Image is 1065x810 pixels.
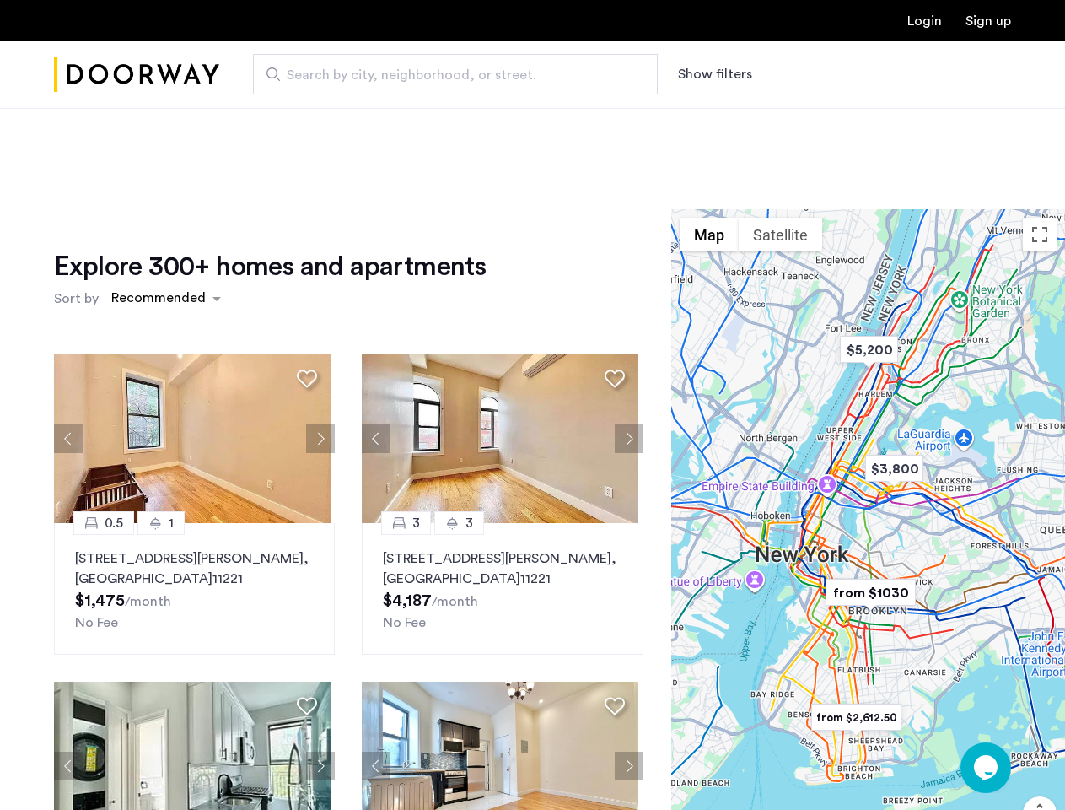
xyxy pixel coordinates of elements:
[75,548,314,589] p: [STREET_ADDRESS][PERSON_NAME] 11221
[819,574,922,612] div: from $1030
[383,548,621,589] p: [STREET_ADDRESS][PERSON_NAME] 11221
[804,699,908,737] div: from $2,612.50
[362,523,643,655] a: 33[STREET_ADDRESS][PERSON_NAME], [GEOGRAPHIC_DATA]11221No Fee
[615,424,643,453] button: Next apartment
[169,513,174,533] span: 1
[54,250,486,283] h1: Explore 300+ homes and apartments
[287,65,610,85] span: Search by city, neighborhood, or street.
[54,43,219,106] a: Cazamio Logo
[54,752,83,780] button: Previous apartment
[306,752,335,780] button: Next apartment
[960,742,1014,793] iframe: chat widget
[54,354,331,523] img: 2016_638508057422366955.jpeg
[858,450,930,488] div: $3,800
[103,283,229,314] ng-select: sort-apartment
[465,513,473,533] span: 3
[54,289,99,309] label: Sort by
[383,592,432,609] span: $4,187
[306,424,335,453] button: Next apartment
[739,218,822,251] button: Show satellite imagery
[54,523,335,655] a: 0.51[STREET_ADDRESS][PERSON_NAME], [GEOGRAPHIC_DATA]11221No Fee
[109,288,206,312] div: Recommended
[362,424,390,453] button: Previous apartment
[253,54,658,94] input: Apartment Search
[105,513,123,533] span: 0.5
[907,14,942,28] a: Login
[680,218,739,251] button: Show street map
[362,752,390,780] button: Previous apartment
[678,64,752,84] button: Show or hide filters
[54,43,219,106] img: logo
[383,616,426,629] span: No Fee
[833,331,905,369] div: $5,200
[965,14,1011,28] a: Registration
[125,595,171,608] sub: /month
[432,595,478,608] sub: /month
[362,354,638,523] img: 2016_638508057423839647.jpeg
[75,616,118,629] span: No Fee
[75,592,125,609] span: $1,475
[615,752,643,780] button: Next apartment
[412,513,420,533] span: 3
[1023,218,1057,251] button: Toggle fullscreen view
[54,424,83,453] button: Previous apartment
